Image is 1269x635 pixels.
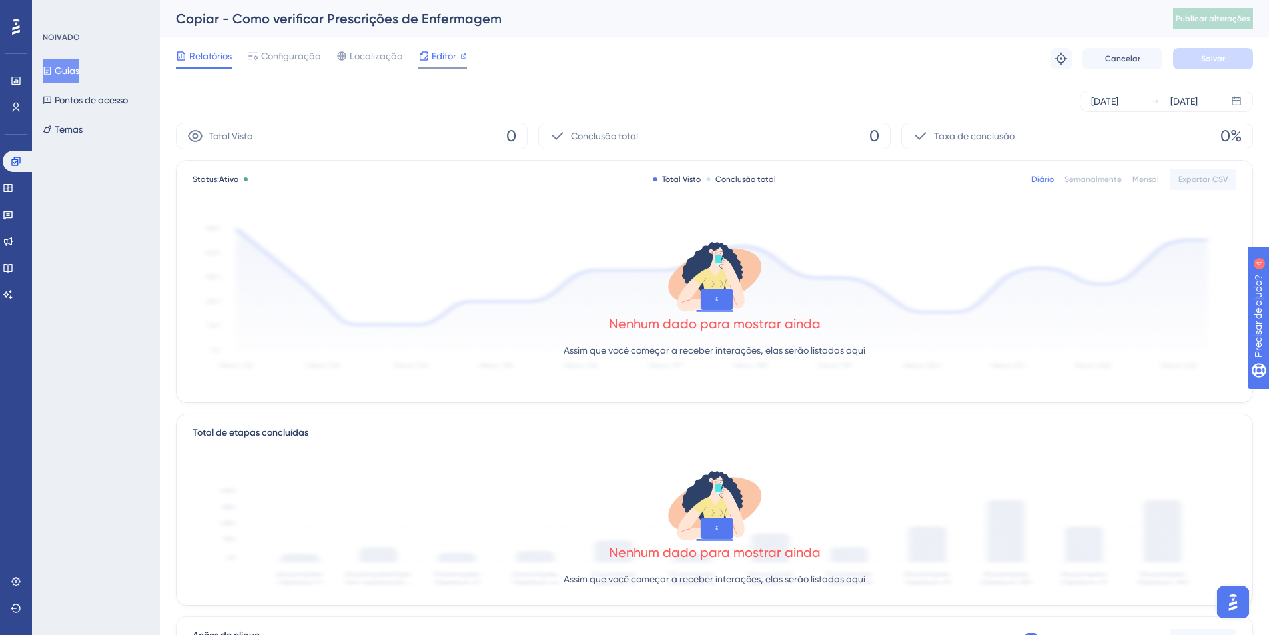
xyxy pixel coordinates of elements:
[1213,582,1253,622] iframe: Iniciador do Assistente de IA do UserGuiding
[1091,96,1118,107] font: [DATE]
[176,11,502,27] font: Copiar - Como verificar Prescrições de Enfermagem
[193,175,219,184] font: Status:
[1220,127,1242,145] font: 0%
[43,117,83,141] button: Temas
[869,127,879,145] font: 0
[1082,48,1162,69] button: Cancelar
[506,127,516,145] font: 0
[1031,175,1054,184] font: Diário
[1105,54,1140,63] font: Cancelar
[1170,96,1198,107] font: [DATE]
[1173,8,1253,29] button: Publicar alterações
[564,574,865,584] font: Assim que você começar a receber interações, elas serão listadas aqui
[219,175,238,184] font: Ativo
[1064,175,1122,184] font: Semanalmente
[189,51,232,61] font: Relatórios
[55,95,128,105] font: Pontos de acesso
[261,51,320,61] font: Configuração
[609,316,821,332] font: Nenhum dado para mostrar ainda
[43,88,128,112] button: Pontos de acesso
[1132,175,1159,184] font: Mensal
[571,131,638,141] font: Conclusão total
[715,175,776,184] font: Conclusão total
[193,427,308,438] font: Total de etapas concluídas
[1178,175,1228,184] font: Exportar CSV
[55,65,79,76] font: Guias
[350,51,402,61] font: Localização
[1201,54,1225,63] font: Salvar
[55,124,83,135] font: Temas
[609,544,821,560] font: Nenhum dado para mostrar ainda
[43,33,80,42] font: NOIVADO
[124,8,128,15] font: 4
[662,175,701,184] font: Total Visto
[209,131,252,141] font: Total Visto
[1173,48,1253,69] button: Salvar
[934,131,1015,141] font: Taxa de conclusão
[1170,169,1236,190] button: Exportar CSV
[564,345,865,356] font: Assim que você começar a receber interações, elas serão listadas aqui
[43,59,79,83] button: Guias
[1176,14,1250,23] font: Publicar alterações
[31,6,115,16] font: Precisar de ajuda?
[432,51,456,61] font: Editor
